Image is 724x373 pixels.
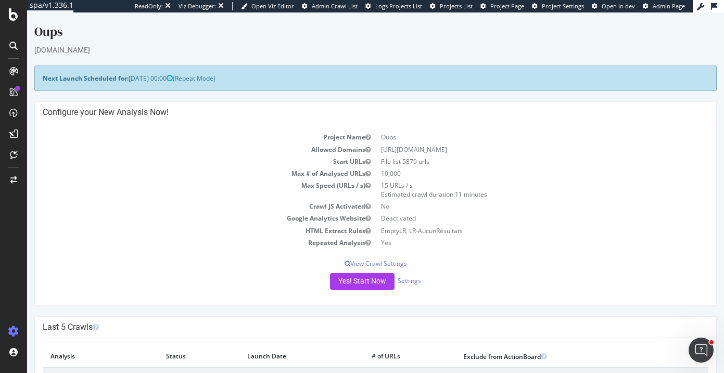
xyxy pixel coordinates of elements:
[16,143,349,155] td: Start URLs
[428,333,635,355] th: Exclude from ActionBoard
[7,10,690,32] div: Oups
[349,155,682,167] td: 10,000
[16,200,349,212] td: Google Analytics Website
[480,2,524,10] a: Project Page
[349,143,682,155] td: File list 5879 urls
[179,2,216,10] div: Viz Debugger:
[241,2,294,10] a: Open Viz Editor
[440,2,473,10] span: Projects List
[312,2,358,10] span: Admin Crawl List
[349,212,682,224] td: EmptyLR, LR-AucunRésultats
[371,264,394,273] a: Settings
[349,131,682,143] td: [URL][DOMAIN_NAME]
[349,188,682,200] td: No
[16,333,131,355] th: Analysis
[16,95,681,105] h4: Configure your New Analysis Now!
[430,2,473,10] a: Projects List
[16,212,349,224] td: HTML Extract Rules
[303,261,367,277] button: Yes! Start Now
[365,2,422,10] a: Logs Projects List
[592,2,635,10] a: Open in dev
[16,247,681,255] p: View Crawl Settings
[653,2,685,10] span: Admin Page
[643,2,685,10] a: Admin Page
[689,338,714,363] iframe: Intercom live chat
[349,224,682,236] td: Yes
[302,2,358,10] a: Admin Crawl List
[251,2,294,10] span: Open Viz Editor
[16,188,349,200] td: Crawl JS Activated
[349,167,682,188] td: 15 URLs / s Estimated crawl duration:
[7,53,690,79] div: (Repeat Mode)
[131,333,212,355] th: Status
[7,32,690,43] div: [DOMAIN_NAME]
[212,333,337,355] th: Launch Date
[16,167,349,188] td: Max Speed (URLs / s)
[428,177,460,186] span: 11 minutes
[542,2,584,10] span: Project Settings
[602,2,635,10] span: Open in dev
[349,200,682,212] td: Deactivated
[16,155,349,167] td: Max # of Analysed URLs
[16,61,101,70] strong: Next Launch Scheduled for:
[349,119,682,131] td: Oups
[532,2,584,10] a: Project Settings
[337,333,428,355] th: # of URLs
[16,131,349,143] td: Allowed Domains
[101,61,146,70] span: [DATE] 00:00
[16,224,349,236] td: Repeated Analysis
[490,2,524,10] span: Project Page
[16,119,349,131] td: Project Name
[135,2,163,10] div: ReadOnly:
[16,310,681,320] h4: Last 5 Crawls
[375,2,422,10] span: Logs Projects List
